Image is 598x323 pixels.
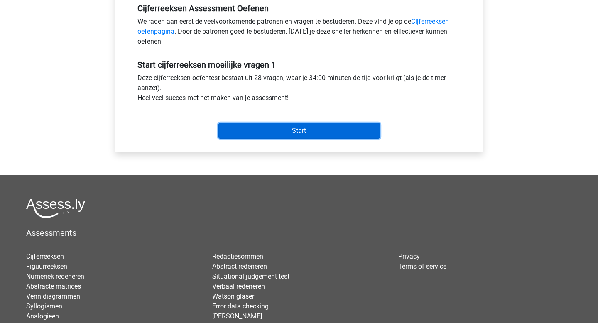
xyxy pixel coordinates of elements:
[212,282,265,290] a: Verbaal redeneren
[137,60,461,70] h5: Start cijferreeksen moeilijke vragen 1
[26,252,64,260] a: Cijferreeksen
[26,198,85,218] img: Assessly logo
[26,228,572,238] h5: Assessments
[212,252,263,260] a: Redactiesommen
[26,302,62,310] a: Syllogismen
[137,3,461,13] h5: Cijferreeksen Assessment Oefenen
[212,312,262,320] a: [PERSON_NAME]
[131,73,467,106] div: Deze cijferreeksen oefentest bestaat uit 28 vragen, waar je 34:00 minuten de tijd voor krijgt (al...
[26,272,84,280] a: Numeriek redeneren
[212,302,269,310] a: Error data checking
[131,17,467,50] div: We raden aan eerst de veelvoorkomende patronen en vragen te bestuderen. Deze vind je op de . Door...
[212,262,267,270] a: Abstract redeneren
[212,272,289,280] a: Situational judgement test
[398,262,446,270] a: Terms of service
[26,312,59,320] a: Analogieen
[212,292,254,300] a: Watson glaser
[26,292,80,300] a: Venn diagrammen
[26,262,67,270] a: Figuurreeksen
[26,282,81,290] a: Abstracte matrices
[218,123,380,139] input: Start
[398,252,420,260] a: Privacy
